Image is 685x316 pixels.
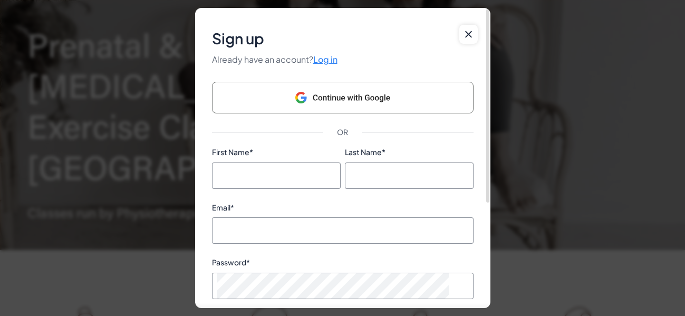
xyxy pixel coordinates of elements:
ms-typography: First Name * [212,146,253,158]
ms-google-sso-button: Continue with Google [212,82,474,113]
ms-button: Log in [313,54,337,65]
ms-typography: Email * [212,202,234,213]
ms-typography: Password * [212,256,250,268]
ms-typography: OR [337,126,348,138]
ms-typography: Already have an account? [212,54,337,65]
ms-typography: Sign up [212,29,337,47]
ms-typography: Last Name * [345,146,385,158]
